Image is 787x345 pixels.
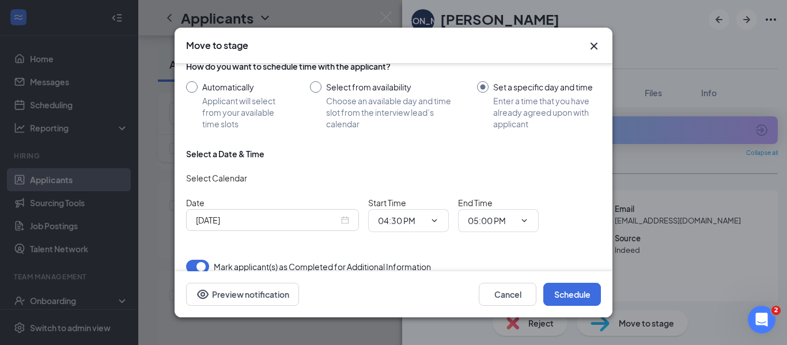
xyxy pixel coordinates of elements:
[520,216,529,225] svg: ChevronDown
[214,260,431,274] span: Mark applicant(s) as Completed for Additional Information
[186,60,601,72] div: How do you want to schedule time with the applicant?
[186,39,248,52] h3: Move to stage
[186,148,264,160] div: Select a Date & Time
[186,283,299,306] button: Preview notificationEye
[771,306,781,315] span: 2
[186,198,205,208] span: Date
[587,39,601,53] svg: Cross
[430,216,439,225] svg: ChevronDown
[196,214,339,226] input: Oct 15, 2025
[458,198,493,208] span: End Time
[748,306,775,333] iframe: Intercom live chat
[479,283,536,306] button: Cancel
[587,39,601,53] button: Close
[186,173,247,183] span: Select Calendar
[378,214,425,227] input: Start time
[468,214,515,227] input: End time
[368,198,406,208] span: Start Time
[543,283,601,306] button: Schedule
[196,287,210,301] svg: Eye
